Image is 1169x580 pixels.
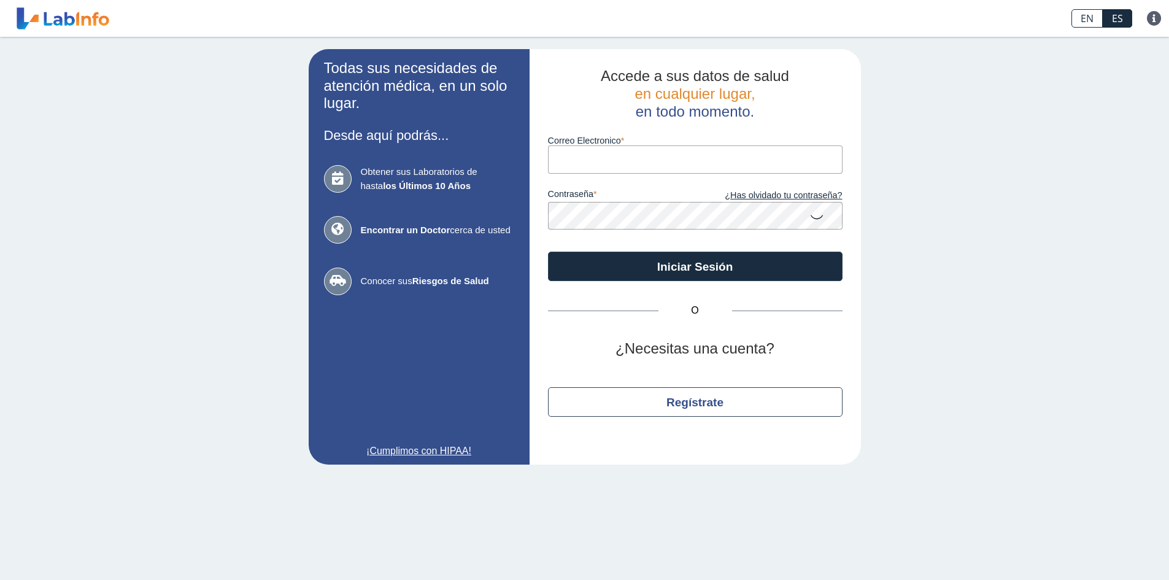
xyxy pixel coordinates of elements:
[324,444,514,458] a: ¡Cumplimos con HIPAA!
[324,128,514,143] h3: Desde aquí podrás...
[635,85,755,102] span: en cualquier lugar,
[695,189,843,203] a: ¿Has olvidado tu contraseña?
[361,223,514,238] span: cerca de usted
[548,189,695,203] label: contraseña
[658,303,732,318] span: O
[548,252,843,281] button: Iniciar Sesión
[1071,9,1103,28] a: EN
[636,103,754,120] span: en todo momento.
[361,225,450,235] b: Encontrar un Doctor
[383,180,471,191] b: los Últimos 10 Años
[1103,9,1132,28] a: ES
[324,60,514,112] h2: Todas sus necesidades de atención médica, en un solo lugar.
[548,136,843,145] label: Correo Electronico
[548,387,843,417] button: Regístrate
[548,340,843,358] h2: ¿Necesitas una cuenta?
[601,68,789,84] span: Accede a sus datos de salud
[361,165,514,193] span: Obtener sus Laboratorios de hasta
[361,274,514,288] span: Conocer sus
[412,276,489,286] b: Riesgos de Salud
